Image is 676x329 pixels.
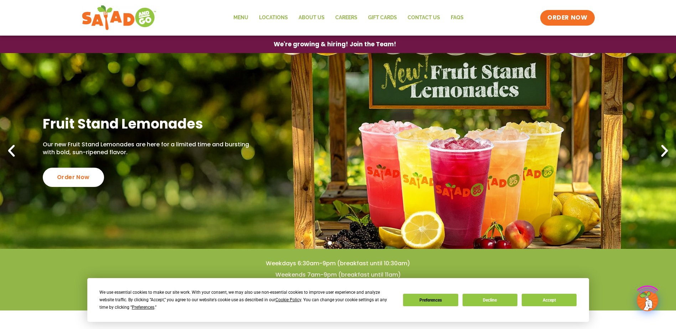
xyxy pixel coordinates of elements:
[228,10,254,26] a: Menu
[402,10,445,26] a: Contact Us
[43,141,252,157] p: Our new Fruit Stand Lemonades are here for a limited time and bursting with bold, sun-ripened fla...
[328,241,332,245] span: Go to slide 1
[14,260,662,267] h4: Weekdays 6:30am-9pm (breakfast until 10:30am)
[99,289,394,311] div: We use essential cookies to make our site work. With your consent, we may also use non-essential ...
[228,10,469,26] nav: Menu
[263,36,407,53] a: We're growing & hiring! Join the Team!
[463,294,517,306] button: Decline
[4,143,19,159] div: Previous slide
[363,10,402,26] a: GIFT CARDS
[43,115,252,132] h2: Fruit Stand Lemonades
[336,241,340,245] span: Go to slide 2
[330,10,363,26] a: Careers
[293,10,330,26] a: About Us
[43,168,104,187] div: Order Now
[657,143,672,159] div: Next slide
[403,294,458,306] button: Preferences
[254,10,293,26] a: Locations
[274,41,396,47] span: We're growing & hiring! Join the Team!
[547,14,587,22] span: ORDER NOW
[132,305,154,310] span: Preferences
[540,10,594,26] a: ORDER NOW
[82,4,157,32] img: new-SAG-logo-768×292
[87,278,589,322] div: Cookie Consent Prompt
[14,271,662,279] h4: Weekends 7am-9pm (breakfast until 11am)
[522,294,577,306] button: Accept
[275,297,301,302] span: Cookie Policy
[445,10,469,26] a: FAQs
[344,241,348,245] span: Go to slide 3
